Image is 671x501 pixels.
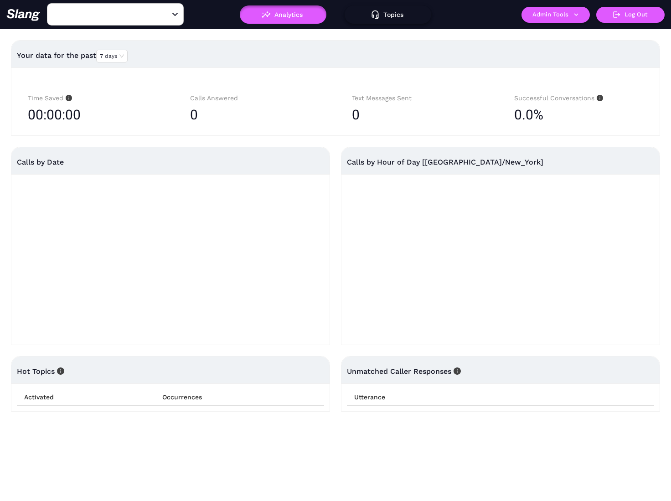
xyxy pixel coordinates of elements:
div: Calls by Date [17,147,324,177]
th: Utterance [347,389,654,406]
div: Calls by Hour of Day [[GEOGRAPHIC_DATA]/New_York] [347,147,654,177]
span: 0 [190,107,198,123]
span: Hot Topics [17,367,64,376]
span: 0 [352,107,360,123]
button: Admin Tools [521,7,590,23]
span: Successful Conversations [514,94,603,102]
button: Log Out [596,7,665,23]
span: Unmatched Caller Responses [347,367,461,376]
div: Calls Answered [190,93,320,103]
th: Activated [17,389,155,406]
button: Open [170,9,181,20]
th: Occurrences [155,389,324,406]
span: info-circle [451,367,461,375]
span: info-circle [55,367,64,375]
span: 00:00:00 [28,103,81,126]
div: Text Messages Sent [352,93,481,103]
button: Analytics [240,5,326,24]
button: Topics [345,5,431,24]
span: Time Saved [28,94,72,102]
img: 623511267c55cb56e2f2a487_logo2.png [6,9,41,21]
span: 0.0% [514,103,543,126]
a: Analytics [240,11,326,17]
span: 7 days [100,50,124,62]
span: info-circle [63,95,72,101]
span: info-circle [594,95,603,101]
div: Your data for the past [17,45,654,67]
